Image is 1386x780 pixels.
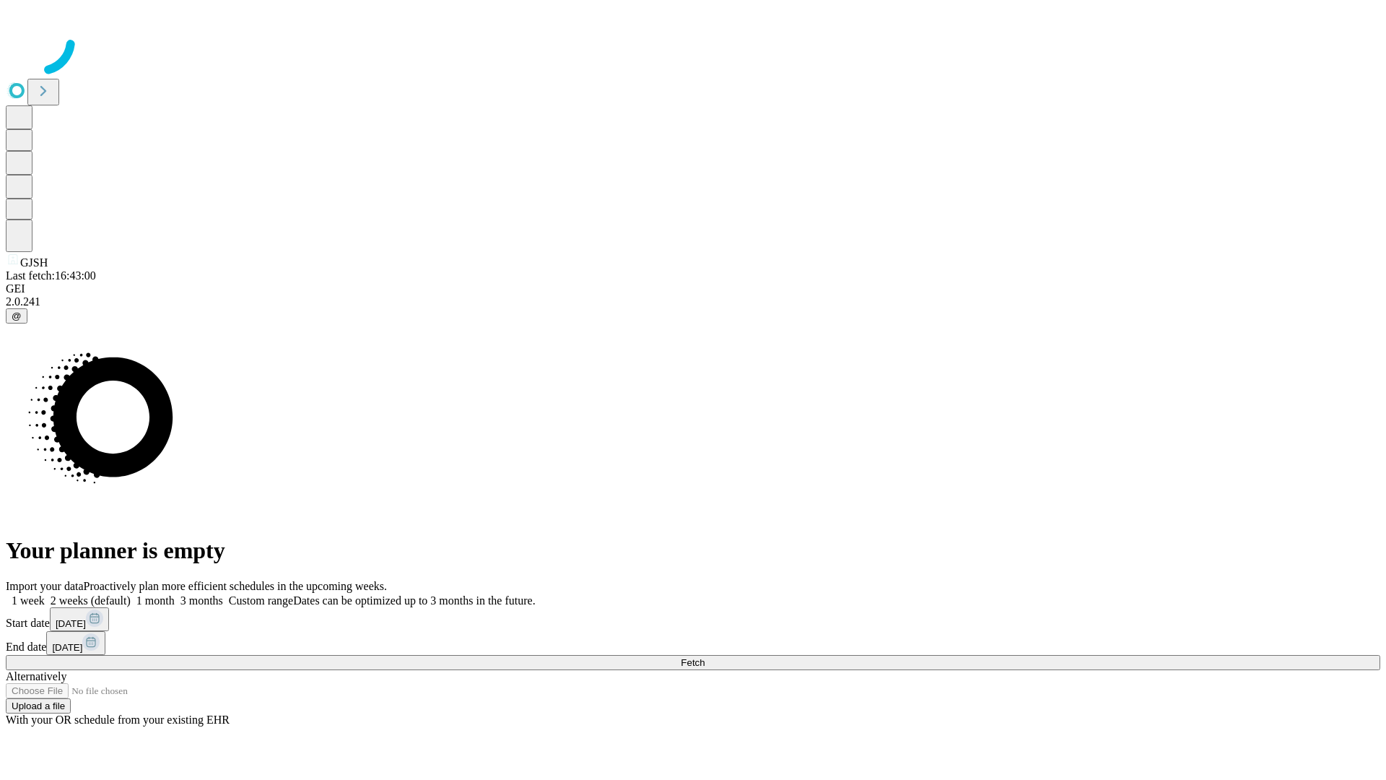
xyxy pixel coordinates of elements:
[6,269,96,282] span: Last fetch: 16:43:00
[6,282,1380,295] div: GEI
[6,670,66,682] span: Alternatively
[12,311,22,321] span: @
[52,642,82,653] span: [DATE]
[6,698,71,714] button: Upload a file
[180,594,223,607] span: 3 months
[12,594,45,607] span: 1 week
[6,714,230,726] span: With your OR schedule from your existing EHR
[6,607,1380,631] div: Start date
[681,657,705,668] span: Fetch
[136,594,175,607] span: 1 month
[6,537,1380,564] h1: Your planner is empty
[46,631,105,655] button: [DATE]
[84,580,387,592] span: Proactively plan more efficient schedules in the upcoming weeks.
[293,594,535,607] span: Dates can be optimized up to 3 months in the future.
[51,594,131,607] span: 2 weeks (default)
[6,655,1380,670] button: Fetch
[6,295,1380,308] div: 2.0.241
[50,607,109,631] button: [DATE]
[6,308,27,324] button: @
[56,618,86,629] span: [DATE]
[6,631,1380,655] div: End date
[229,594,293,607] span: Custom range
[6,580,84,592] span: Import your data
[20,256,48,269] span: GJSH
